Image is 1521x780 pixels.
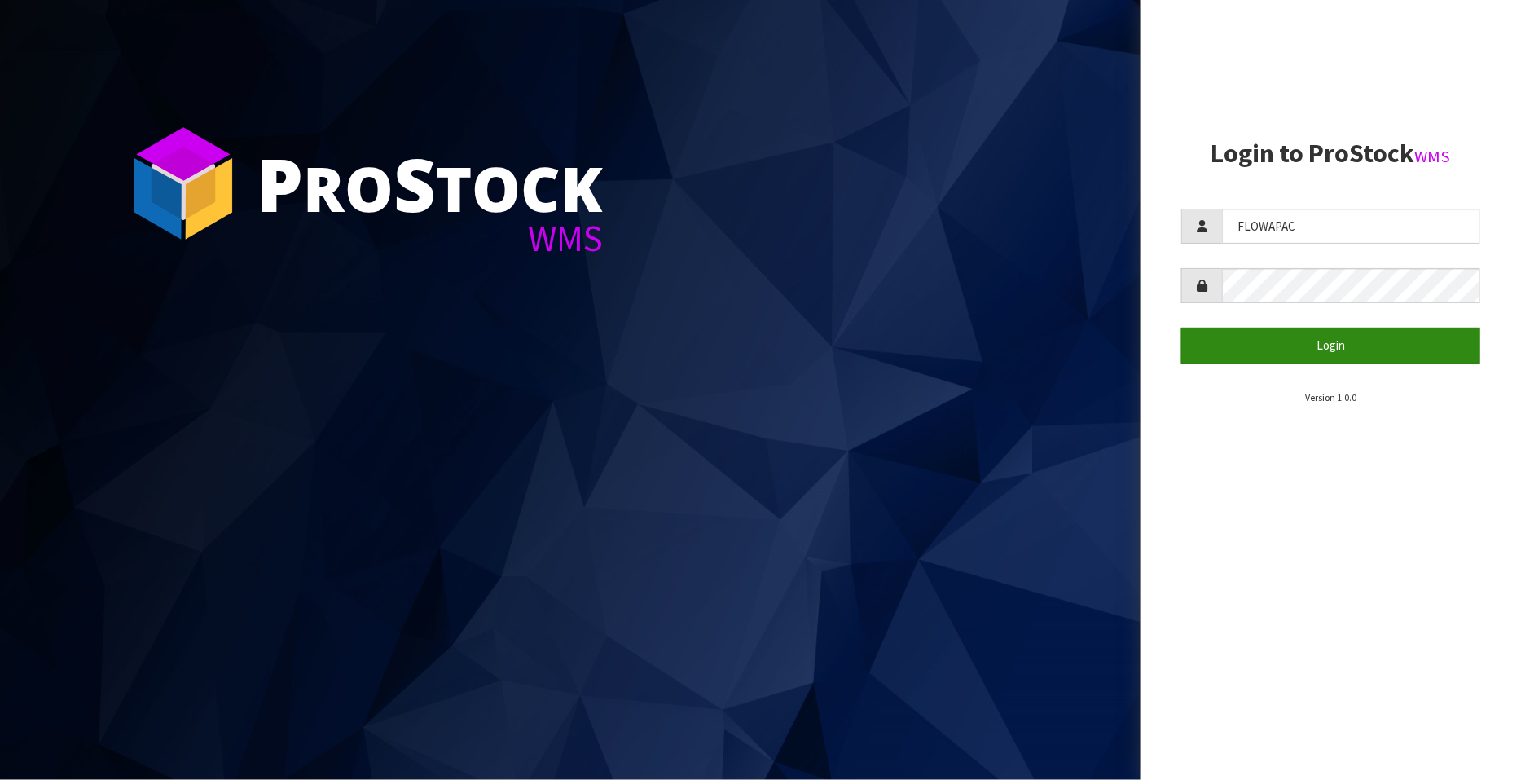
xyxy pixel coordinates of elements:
h2: Login to ProStock [1181,139,1480,168]
div: WMS [257,220,603,257]
input: Username [1222,209,1480,244]
div: ro tock [257,147,603,220]
span: S [393,134,436,233]
small: WMS [1415,146,1451,167]
span: P [257,134,303,233]
small: Version 1.0.0 [1305,391,1356,403]
button: Login [1181,328,1480,363]
img: ProStock Cube [122,122,244,245]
